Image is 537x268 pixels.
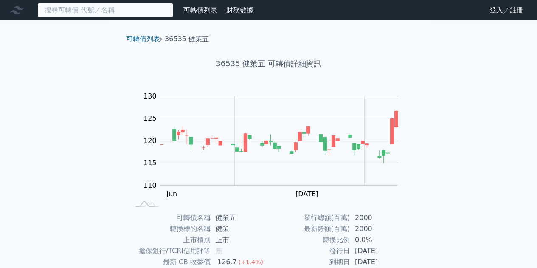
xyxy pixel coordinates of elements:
tspan: Jun [166,190,177,198]
span: (+1.4%) [239,259,263,265]
td: 2000 [350,223,408,234]
tspan: 130 [143,92,157,100]
td: 轉換比例 [269,234,350,245]
h1: 36535 健策五 可轉債詳細資訊 [119,58,418,70]
tspan: [DATE] [295,190,318,198]
td: 最新餘額(百萬) [269,223,350,234]
input: 搜尋可轉債 代號／名稱 [37,3,173,17]
td: 健策 [211,223,269,234]
a: 財務數據 [226,6,253,14]
tspan: 110 [143,181,157,189]
tspan: 120 [143,137,157,145]
td: 健策五 [211,212,269,223]
td: 2000 [350,212,408,223]
td: 上市 [211,234,269,245]
td: 轉換標的名稱 [129,223,211,234]
tspan: 115 [143,159,157,167]
a: 登入／註冊 [483,3,530,17]
td: 0.0% [350,234,408,245]
td: [DATE] [350,257,408,268]
td: [DATE] [350,245,408,257]
span: 無 [216,247,222,255]
a: 可轉債列表 [183,6,217,14]
li: › [126,34,163,44]
a: 可轉債列表 [126,35,160,43]
td: 到期日 [269,257,350,268]
td: 發行總額(百萬) [269,212,350,223]
g: Chart [139,92,410,198]
td: 最新 CB 收盤價 [129,257,211,268]
div: 126.7 [216,257,239,268]
td: 上市櫃別 [129,234,211,245]
td: 擔保銀行/TCRI信用評等 [129,245,211,257]
tspan: 125 [143,114,157,122]
li: 36535 健策五 [165,34,209,44]
td: 發行日 [269,245,350,257]
td: 可轉債名稱 [129,212,211,223]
